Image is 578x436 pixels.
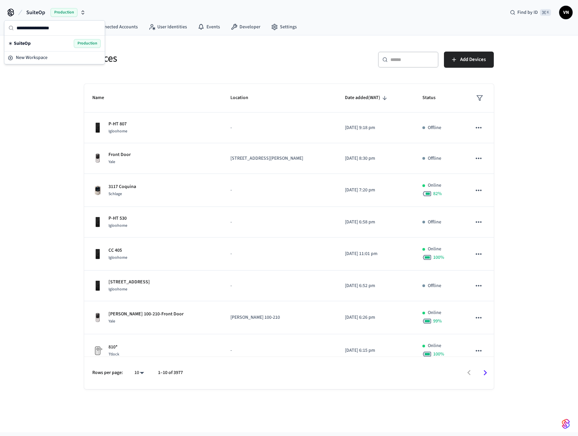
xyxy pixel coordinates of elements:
[345,250,406,257] p: [DATE] 11:01 pm
[230,187,329,194] p: -
[92,369,123,376] p: Rows per page:
[560,6,572,19] span: VN
[108,351,119,357] span: Ttlock
[84,84,494,431] table: sticky table
[225,21,266,33] a: Developer
[540,9,551,16] span: ⌘ K
[505,6,556,19] div: Find by ID⌘ K
[192,21,225,33] a: Events
[92,122,103,133] img: igloohome_deadbolt_2e
[92,312,103,323] img: Yale Assure Touchscreen Wifi Smart Lock, Satin Nickel, Front
[5,52,104,63] button: New Workspace
[345,282,406,289] p: [DATE] 6:52 pm
[230,219,329,226] p: -
[230,250,329,257] p: -
[92,217,103,227] img: igloohome_deadbolt_2e
[108,286,127,292] span: Igloohome
[230,347,329,354] p: -
[4,36,105,51] div: Suggestions
[108,128,127,134] span: Igloohome
[108,121,127,128] p: P-HT 807
[14,40,31,47] span: SuiteOp
[108,247,127,254] p: CC 405
[230,314,329,321] p: [PERSON_NAME] 100-210
[158,369,183,376] p: 1–10 of 3977
[559,6,573,19] button: VN
[82,21,143,33] a: Connected Accounts
[266,21,302,33] a: Settings
[108,311,184,318] p: [PERSON_NAME] 100-210-Front Door
[428,124,441,131] p: Offline
[477,365,493,381] button: Go to next page
[74,39,101,48] span: Production
[230,124,329,131] p: -
[433,254,444,261] span: 100 %
[562,418,570,429] img: SeamLogoGradient.69752ec5.svg
[428,219,441,226] p: Offline
[517,9,538,16] span: Find by ID
[108,183,136,190] p: 3117 Coquina
[428,342,441,349] p: Online
[428,282,441,289] p: Offline
[345,155,406,162] p: [DATE] 8:30 pm
[428,182,441,189] p: Online
[92,93,113,103] span: Name
[422,93,444,103] span: Status
[92,153,103,164] img: Yale Assure Touchscreen Wifi Smart Lock, Satin Nickel, Front
[230,93,257,103] span: Location
[51,8,77,17] span: Production
[16,54,47,61] span: New Workspace
[131,368,147,378] div: 10
[345,124,406,131] p: [DATE] 9:18 pm
[345,187,406,194] p: [DATE] 7:20 pm
[108,279,150,286] p: [STREET_ADDRESS]
[433,351,444,357] span: 100 %
[143,21,192,33] a: User Identities
[345,219,406,226] p: [DATE] 6:58 pm
[345,314,406,321] p: [DATE] 6:26 pm
[92,345,103,356] img: Placeholder Lock Image
[108,191,122,197] span: Schlage
[230,282,329,289] p: -
[433,318,442,324] span: 99 %
[108,151,131,158] p: Front Door
[92,185,103,196] img: Schlage Sense Smart Deadbolt with Camelot Trim, Front
[108,318,115,324] span: Yale
[428,155,441,162] p: Offline
[26,8,45,17] span: SuiteOp
[444,52,494,68] button: Add Devices
[92,249,103,259] img: igloohome_deadbolt_2e
[433,190,442,197] span: 82 %
[428,309,441,316] p: Online
[230,155,329,162] p: [STREET_ADDRESS][PERSON_NAME]
[345,93,389,103] span: Date added(WAT)
[108,215,127,222] p: P-HT 530
[345,347,406,354] p: [DATE] 6:15 pm
[108,255,127,260] span: Igloohome
[428,246,441,253] p: Online
[108,159,115,165] span: Yale
[460,55,486,64] span: Add Devices
[92,280,103,291] img: igloohome_deadbolt_2e
[84,52,285,65] h5: Devices
[108,223,127,228] span: Igloohome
